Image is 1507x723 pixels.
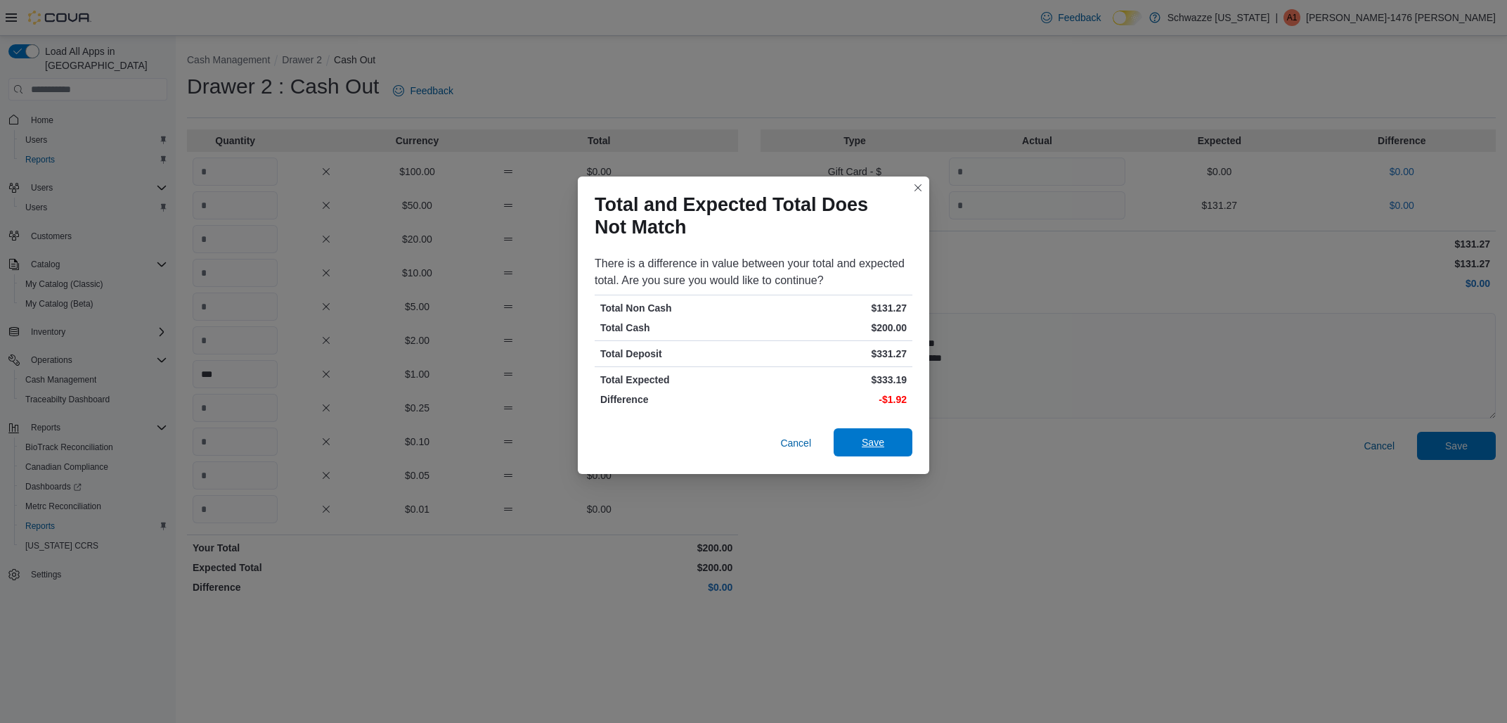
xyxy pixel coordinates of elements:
[780,436,811,450] span: Cancel
[600,392,751,407] p: Difference
[595,255,912,289] div: There is a difference in value between your total and expected total. Are you sure you would like...
[600,373,751,387] p: Total Expected
[595,193,901,238] h1: Total and Expected Total Does Not Match
[910,179,926,196] button: Closes this modal window
[834,428,912,456] button: Save
[600,301,751,315] p: Total Non Cash
[756,373,907,387] p: $333.19
[756,392,907,407] p: -$1.92
[862,435,884,449] span: Save
[756,347,907,361] p: $331.27
[756,301,907,315] p: $131.27
[756,321,907,335] p: $200.00
[775,429,817,457] button: Cancel
[600,347,751,361] p: Total Deposit
[600,321,751,335] p: Total Cash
